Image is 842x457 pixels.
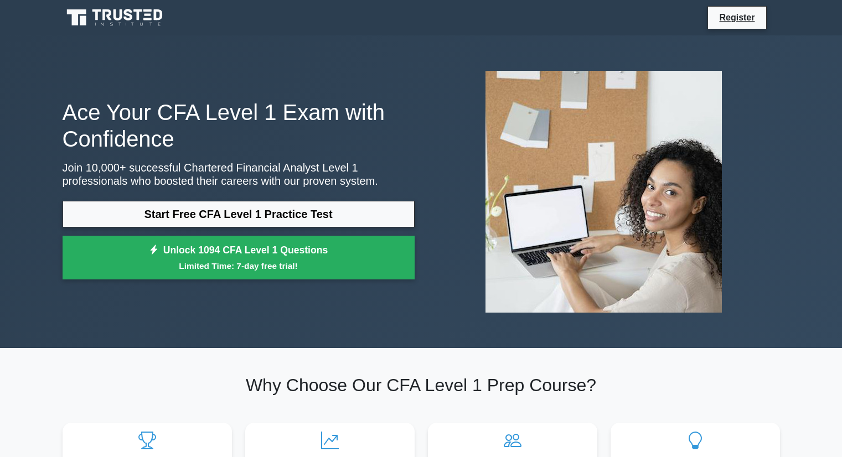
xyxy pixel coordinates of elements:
h2: Why Choose Our CFA Level 1 Prep Course? [63,375,780,396]
a: Unlock 1094 CFA Level 1 QuestionsLimited Time: 7-day free trial! [63,236,415,280]
p: Join 10,000+ successful Chartered Financial Analyst Level 1 professionals who boosted their caree... [63,161,415,188]
a: Register [712,11,761,24]
h1: Ace Your CFA Level 1 Exam with Confidence [63,99,415,152]
a: Start Free CFA Level 1 Practice Test [63,201,415,227]
small: Limited Time: 7-day free trial! [76,259,401,272]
